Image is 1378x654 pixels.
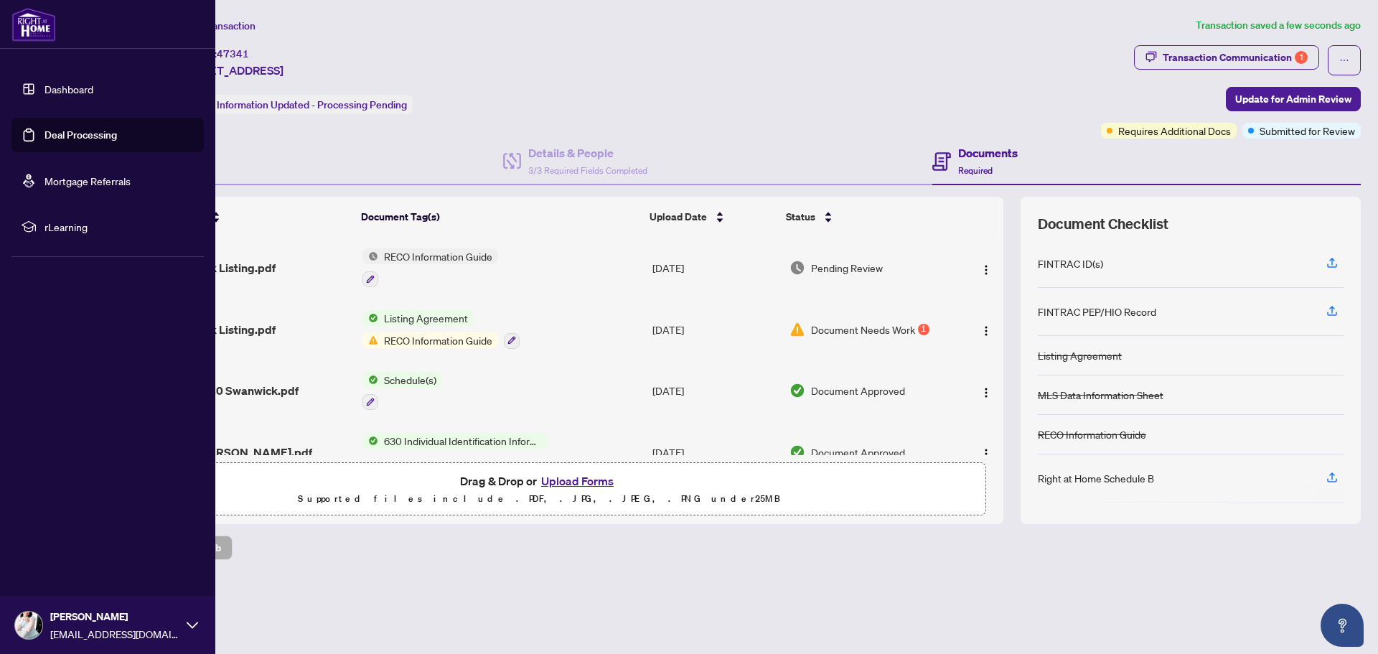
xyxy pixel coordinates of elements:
[780,197,951,237] th: Status
[178,95,413,114] div: Status:
[1038,387,1163,403] div: MLS Data Information Sheet
[980,387,992,398] img: Logo
[786,209,815,225] span: Status
[1038,256,1103,271] div: FINTRAC ID(s)
[362,310,520,349] button: Status IconListing AgreementStatus IconRECO Information Guide
[980,264,992,276] img: Logo
[101,490,977,508] p: Supported files include .PDF, .JPG, .JPEG, .PNG under 25 MB
[975,318,998,341] button: Logo
[362,248,378,264] img: Status Icon
[980,448,992,459] img: Logo
[1339,55,1349,65] span: ellipsis
[1134,45,1319,70] button: Transaction Communication1
[1038,426,1146,442] div: RECO Information Guide
[362,372,442,411] button: Status IconSchedule(s)
[362,248,498,287] button: Status IconRECO Information Guide
[355,197,644,237] th: Document Tag(s)
[362,433,378,449] img: Status Icon
[958,165,993,176] span: Required
[647,421,784,483] td: [DATE]
[1295,51,1308,64] div: 1
[1260,123,1355,139] span: Submitted for Review
[789,383,805,398] img: Document Status
[1196,17,1361,34] article: Transaction saved a few seconds ago
[378,433,548,449] span: 630 Individual Identification Information Record
[650,209,707,225] span: Upload Date
[44,83,93,95] a: Dashboard
[975,441,998,464] button: Logo
[811,260,883,276] span: Pending Review
[135,197,356,237] th: (6) File Name
[50,609,179,625] span: [PERSON_NAME]
[537,472,618,490] button: Upload Forms
[647,299,784,360] td: [DATE]
[378,310,474,326] span: Listing Agreement
[378,372,442,388] span: Schedule(s)
[217,47,249,60] span: 47341
[647,360,784,422] td: [DATE]
[789,444,805,460] img: Document Status
[378,248,498,264] span: RECO Information Guide
[141,382,299,399] span: Schedule C 180 Swanwick.pdf
[44,129,117,141] a: Deal Processing
[362,310,378,326] img: Status Icon
[1321,604,1364,647] button: Open asap
[1226,87,1361,111] button: Update for Admin Review
[980,325,992,337] img: Logo
[378,332,498,348] span: RECO Information Guide
[460,472,618,490] span: Drag & Drop or
[975,379,998,402] button: Logo
[528,144,647,162] h4: Details & People
[362,372,378,388] img: Status Icon
[1038,214,1168,234] span: Document Checklist
[44,174,131,187] a: Mortgage Referrals
[528,165,647,176] span: 3/3 Required Fields Completed
[141,444,312,461] span: FINTRAC - [PERSON_NAME].pdf
[362,332,378,348] img: Status Icon
[50,626,179,642] span: [EMAIL_ADDRESS][DOMAIN_NAME]
[811,322,915,337] span: Document Needs Work
[975,256,998,279] button: Logo
[647,237,784,299] td: [DATE]
[918,324,929,335] div: 1
[644,197,780,237] th: Upload Date
[811,383,905,398] span: Document Approved
[15,612,42,639] img: Profile Icon
[179,19,256,32] span: View Transaction
[44,219,194,235] span: rLearning
[362,433,548,472] button: Status Icon630 Individual Identification Information Record
[1038,347,1122,363] div: Listing Agreement
[1038,304,1156,319] div: FINTRAC PEP/HIO Record
[1118,123,1231,139] span: Requires Additional Docs
[1038,470,1154,486] div: Right at Home Schedule B
[217,98,407,111] span: Information Updated - Processing Pending
[789,322,805,337] img: Document Status
[11,7,56,42] img: logo
[93,463,985,516] span: Drag & Drop orUpload FormsSupported files include .PDF, .JPG, .JPEG, .PNG under25MB
[1163,46,1308,69] div: Transaction Communication
[958,144,1018,162] h4: Documents
[178,62,283,79] span: [STREET_ADDRESS]
[789,260,805,276] img: Document Status
[811,444,905,460] span: Document Approved
[1235,88,1351,111] span: Update for Admin Review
